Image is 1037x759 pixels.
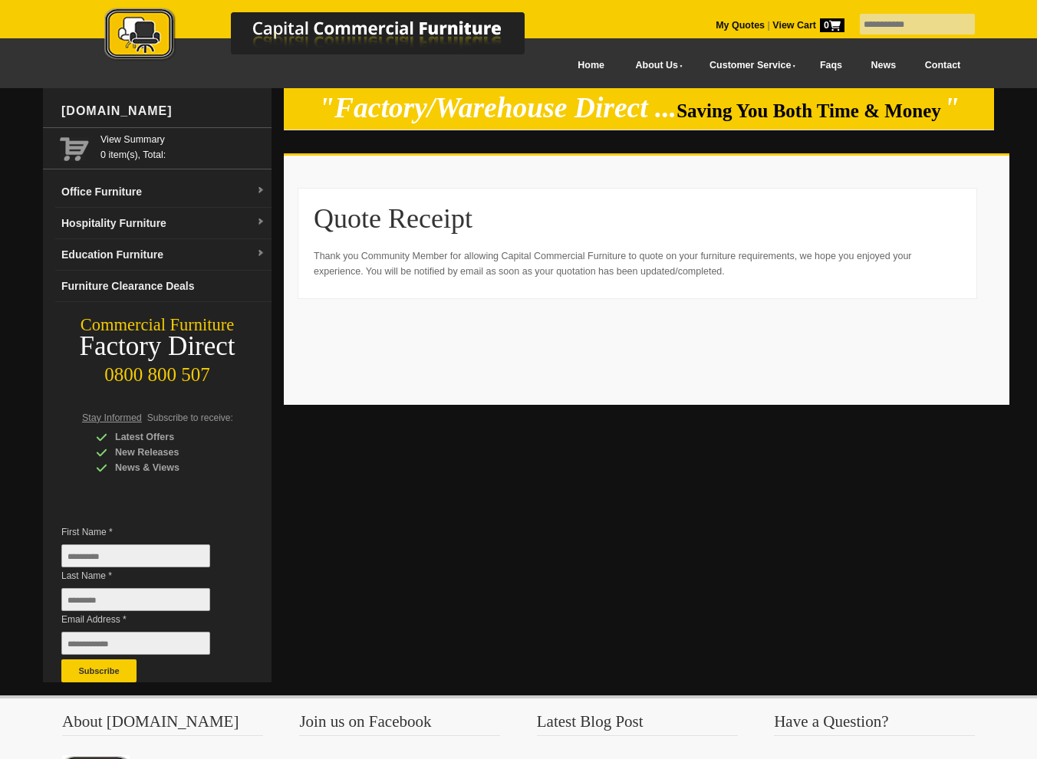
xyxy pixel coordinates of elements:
a: About Us [619,48,693,83]
span: Stay Informed [82,412,142,423]
span: Last Name * [61,568,233,583]
a: Faqs [805,48,857,83]
a: View Summary [100,132,265,147]
div: New Releases [96,445,242,460]
a: Office Furnituredropdown [55,176,272,208]
img: Capital Commercial Furniture Logo [62,8,599,64]
input: Last Name * [61,588,210,611]
a: Contact [910,48,975,83]
a: Customer Service [693,48,805,83]
div: [DOMAIN_NAME] [55,88,272,134]
span: Subscribe to receive: [147,412,233,423]
a: View Cart0 [770,20,844,31]
a: Furniture Clearance Deals [55,271,272,302]
img: dropdown [256,218,265,227]
h3: Latest Blog Post [537,714,738,736]
em: "Factory/Warehouse Direct ... [318,92,677,123]
a: Capital Commercial Furniture Logo [62,8,599,68]
a: News [857,48,910,83]
h3: Join us on Facebook [299,714,500,736]
strong: View Cart [772,20,844,31]
span: First Name * [61,524,233,540]
div: Factory Direct [43,336,272,357]
span: 0 [820,18,844,32]
p: Thank you Community Member for allowing Capital Commercial Furniture to quote on your furniture r... [314,248,961,279]
img: dropdown [256,186,265,195]
span: Email Address * [61,612,233,627]
button: Subscribe [61,659,137,682]
h3: About [DOMAIN_NAME] [62,714,263,736]
a: Hospitality Furnituredropdown [55,208,272,239]
input: Email Address * [61,632,210,655]
span: 0 item(s), Total: [100,132,265,160]
h1: Quote Receipt [314,204,961,233]
a: Education Furnituredropdown [55,239,272,271]
input: First Name * [61,544,210,567]
span: Saving You Both Time & Money [677,100,941,121]
a: My Quotes [716,20,765,31]
h3: Have a Question? [774,714,975,736]
div: Latest Offers [96,429,242,445]
div: Commercial Furniture [43,314,272,336]
div: News & Views [96,460,242,475]
div: 0800 800 507 [43,356,272,386]
img: dropdown [256,249,265,258]
em: " [943,92,960,123]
